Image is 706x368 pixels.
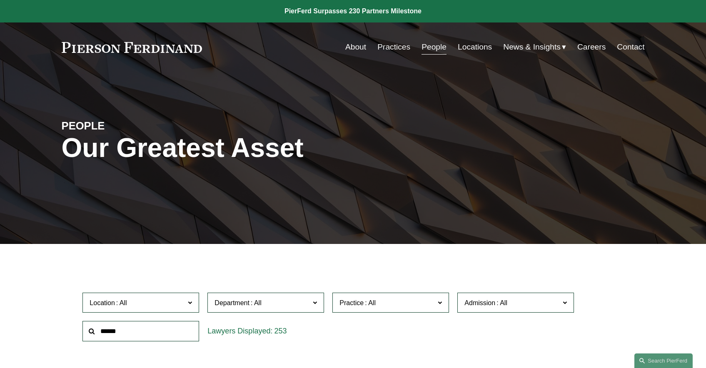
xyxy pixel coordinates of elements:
span: Practice [339,299,364,306]
span: 253 [274,327,287,335]
a: folder dropdown [503,39,566,55]
a: Locations [458,39,492,55]
span: Location [90,299,115,306]
span: Department [215,299,249,306]
a: Careers [577,39,606,55]
a: Contact [617,39,644,55]
span: Admission [464,299,495,306]
a: People [422,39,447,55]
span: News & Insights [503,40,561,55]
h4: PEOPLE [62,119,207,132]
h1: Our Greatest Asset [62,133,450,163]
a: Practices [377,39,410,55]
a: About [345,39,366,55]
a: Search this site [634,353,693,368]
